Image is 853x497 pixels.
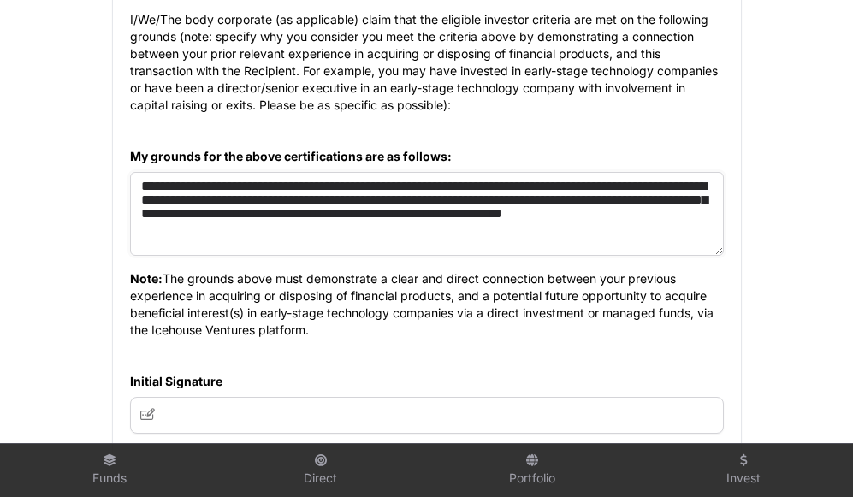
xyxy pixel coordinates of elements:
[10,447,208,494] a: Funds
[767,415,853,497] iframe: Chat Widget
[130,11,724,114] p: I/We/The body corporate (as applicable) claim that the eligible investor criteria are met on the ...
[130,148,724,165] label: My grounds for the above certifications are as follows:
[222,447,419,494] a: Direct
[645,447,843,494] a: Invest
[130,373,724,390] label: Initial Signature
[130,271,163,286] strong: Note:
[130,260,724,339] p: The grounds above must demonstrate a clear and direct connection between your previous experience...
[434,447,631,494] a: Portfolio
